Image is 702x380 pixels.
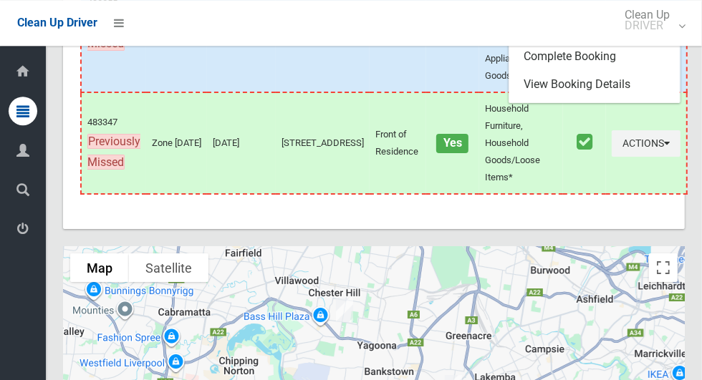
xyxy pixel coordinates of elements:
span: Clean Up [617,9,684,31]
a: Complete Booking [509,42,680,71]
small: DRIVER [625,20,670,31]
a: Clean Up Driver [17,12,97,34]
span: Clean Up Driver [17,16,97,29]
a: View Booking Details [509,70,680,99]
